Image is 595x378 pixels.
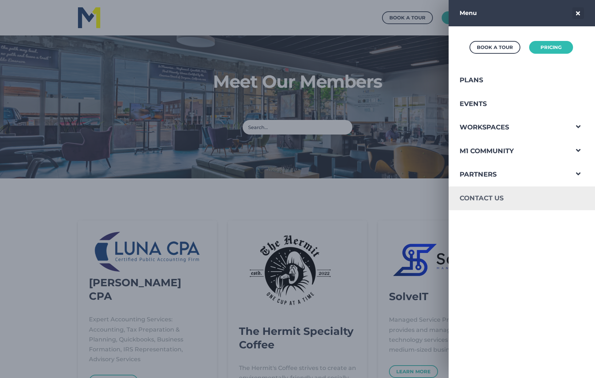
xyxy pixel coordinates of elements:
[449,139,569,163] a: M1 Community
[477,43,513,52] div: Book a Tour
[449,186,569,210] a: Contact Us
[449,92,569,116] a: Events
[529,41,573,54] a: Pricing
[469,41,520,54] a: Book a Tour
[449,116,569,139] a: Workspaces
[449,163,569,186] a: Partners
[449,68,595,210] div: Navigation Menu
[449,68,569,92] a: Plans
[460,10,477,16] strong: Menu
